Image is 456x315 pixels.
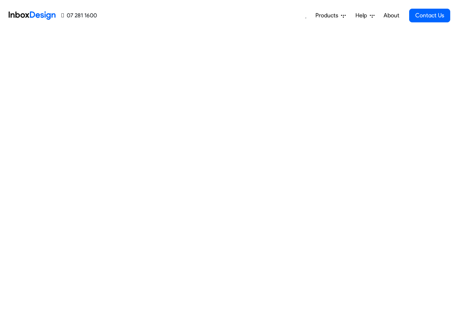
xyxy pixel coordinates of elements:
a: About [381,8,401,23]
a: 07 281 1600 [61,11,97,20]
a: Help [353,8,377,23]
span: Help [355,11,370,20]
span: Products [315,11,341,20]
a: Contact Us [409,9,450,22]
a: Products [313,8,349,23]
